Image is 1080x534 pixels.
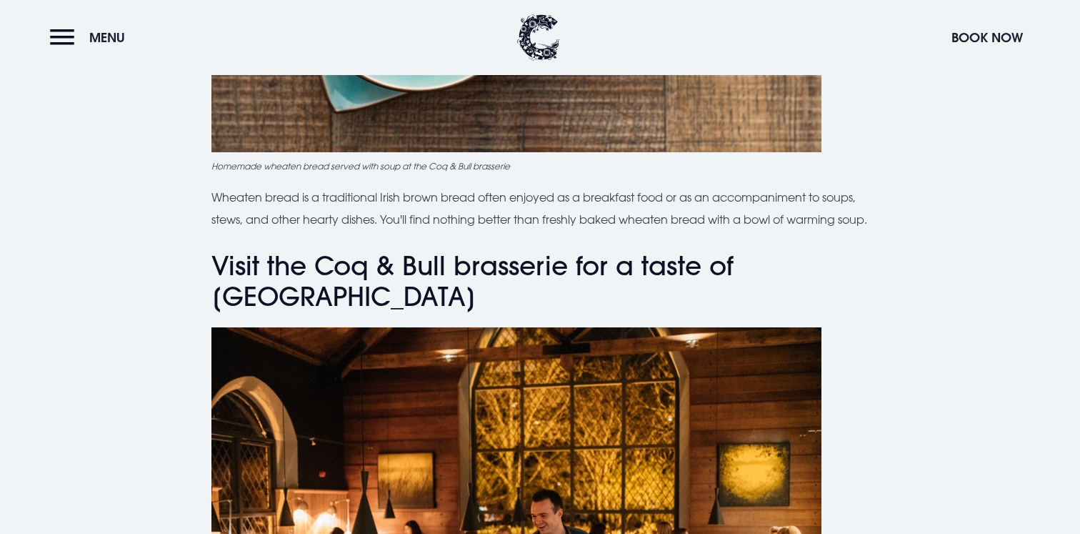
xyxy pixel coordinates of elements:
p: Wheaten bread is a traditional Irish brown bread often enjoyed as a breakfast food or as an accom... [211,187,869,230]
h3: Visit the Coq & Bull brasserie for a taste of [GEOGRAPHIC_DATA] [211,251,869,312]
img: Clandeboye Lodge [517,14,560,61]
button: Menu [50,22,132,53]
button: Book Now [944,22,1030,53]
span: Menu [89,29,125,46]
figcaption: Homemade wheaten bread served with soup at the Coq & Bull brasserie [211,159,869,172]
